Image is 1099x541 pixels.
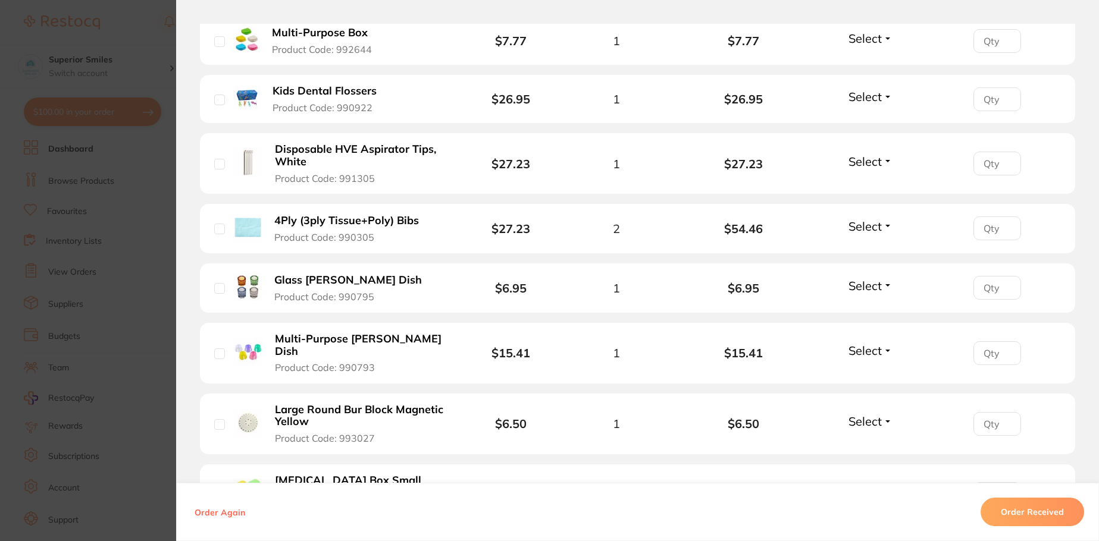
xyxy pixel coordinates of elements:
b: $6.50 [495,416,527,431]
img: Retainer Box Small Package (10pcs Mixed) [234,479,262,507]
button: Select [845,414,896,429]
span: Product Code: 990305 [274,232,374,243]
img: Multi-Purpose Dappen Dish [234,338,262,366]
span: 1 [613,92,620,106]
button: Large Round Bur Block Magnetic Yellow Product Code: 993027 [271,403,450,445]
span: Product Code: 992644 [272,44,372,55]
button: Order Received [981,498,1084,526]
b: Large Round Bur Block Magnetic Yellow [275,404,447,428]
span: Product Code: 990922 [273,102,372,113]
span: Select [848,31,882,46]
span: Select [848,219,882,234]
b: Glass [PERSON_NAME] Dish [274,274,422,287]
span: 2 [613,222,620,235]
b: Multi-Purpose [PERSON_NAME] Dish [275,333,447,357]
button: Select [845,343,896,358]
span: 1 [613,157,620,171]
b: Multi-Purpose Box [272,27,368,39]
button: [MEDICAL_DATA] Box Small Package (10pcs Mixed) Product Code: 992641 [271,474,450,515]
span: 1 [613,417,620,430]
span: Product Code: 991305 [275,173,375,184]
button: Kids Dental Flossers Product Code: 990922 [269,84,392,114]
img: Large Round Bur Block Magnetic Yellow [234,408,262,437]
b: $27.23 [491,221,530,236]
input: Qty [973,216,1021,240]
button: Select [845,89,896,104]
span: Select [848,154,882,169]
b: $27.23 [491,156,530,171]
button: Multi-Purpose Box Product Code: 992644 [268,26,388,55]
span: Select [848,343,882,358]
b: [MEDICAL_DATA] Box Small Package (10pcs Mixed) [275,474,447,499]
span: Select [848,89,882,104]
input: Qty [973,152,1021,175]
img: Disposable HVE Aspirator Tips, White [234,148,262,177]
button: Disposable HVE Aspirator Tips, White Product Code: 991305 [271,143,450,184]
span: Product Code: 990795 [274,291,374,302]
button: 4Ply (3ply Tissue+Poly) Bibs Product Code: 990305 [271,214,433,243]
img: Kids Dental Flossers [234,85,260,111]
b: Kids Dental Flossers [273,85,377,97]
img: 4Ply (3ply Tissue+Poly) Bibs [234,213,262,241]
button: Select [845,278,896,293]
b: $6.50 [680,417,807,430]
b: 4Ply (3ply Tissue+Poly) Bibs [274,215,419,227]
span: 1 [613,34,620,48]
span: Product Code: 990793 [275,362,375,373]
span: Product Code: 993027 [275,433,375,444]
button: Select [845,31,896,46]
b: $27.23 [680,157,807,171]
span: Select [848,278,882,293]
b: $6.95 [680,281,807,295]
b: $6.95 [495,281,527,295]
input: Qty [973,341,1021,365]
input: Qty [973,29,1021,53]
button: Select [845,219,896,234]
b: $26.95 [680,92,807,106]
b: $15.41 [491,345,530,360]
b: $54.46 [680,222,807,235]
button: Multi-Purpose [PERSON_NAME] Dish Product Code: 990793 [271,332,450,374]
b: Disposable HVE Aspirator Tips, White [275,143,447,168]
b: $7.77 [680,34,807,48]
span: 1 [613,281,620,295]
b: $26.95 [491,92,530,106]
span: 1 [613,346,620,360]
button: Glass [PERSON_NAME] Dish Product Code: 990795 [271,273,436,303]
button: Order Again [191,507,249,517]
button: Select [845,154,896,169]
span: Select [848,414,882,429]
b: $7.77 [495,33,527,48]
img: Glass Dappen Dish [234,273,262,301]
img: Multi-Purpose Box [234,27,259,52]
input: Qty [973,276,1021,300]
b: $15.41 [680,346,807,360]
input: Qty [973,412,1021,436]
input: Qty [973,87,1021,111]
